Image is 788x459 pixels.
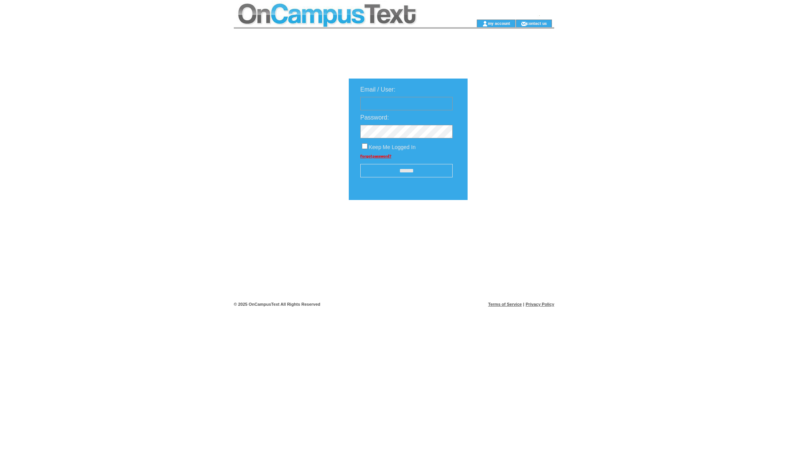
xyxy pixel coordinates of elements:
span: | [523,302,524,307]
span: Email / User: [360,86,396,93]
span: © 2025 OnCampusText All Rights Reserved [234,302,320,307]
span: Keep Me Logged In [369,144,415,150]
span: Password: [360,114,389,121]
img: account_icon.gif [482,21,488,27]
a: contact us [527,21,547,26]
img: contact_us_icon.gif [521,21,527,27]
a: Forgot password? [360,154,391,158]
img: transparent.png [490,219,528,229]
a: Privacy Policy [525,302,554,307]
a: Terms of Service [488,302,522,307]
a: my account [488,21,510,26]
